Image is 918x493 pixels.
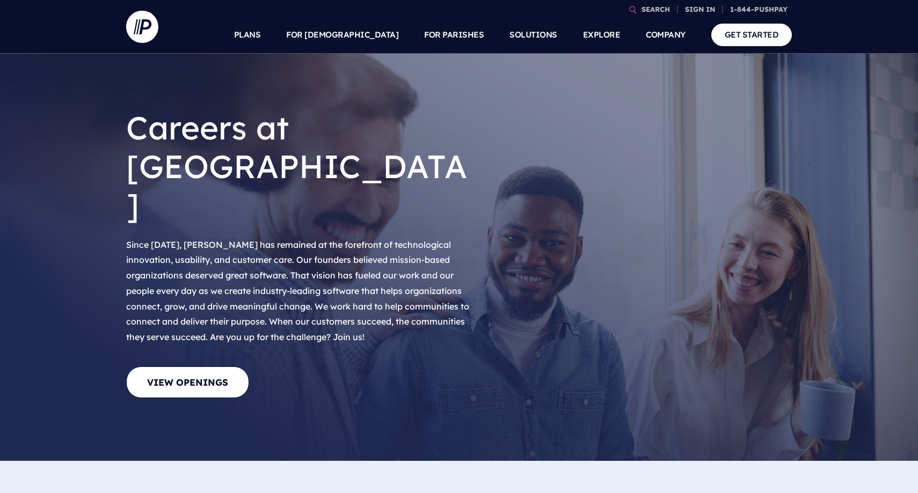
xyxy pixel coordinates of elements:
a: PLANS [234,16,261,54]
a: View Openings [126,366,249,398]
a: EXPLORE [583,16,621,54]
a: FOR [DEMOGRAPHIC_DATA] [286,16,398,54]
span: Since [DATE], [PERSON_NAME] has remained at the forefront of technological innovation, usability,... [126,239,469,343]
a: COMPANY [646,16,686,54]
a: GET STARTED [711,24,792,46]
a: FOR PARISHES [424,16,484,54]
h1: Careers at [GEOGRAPHIC_DATA] [126,100,475,233]
a: SOLUTIONS [509,16,557,54]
